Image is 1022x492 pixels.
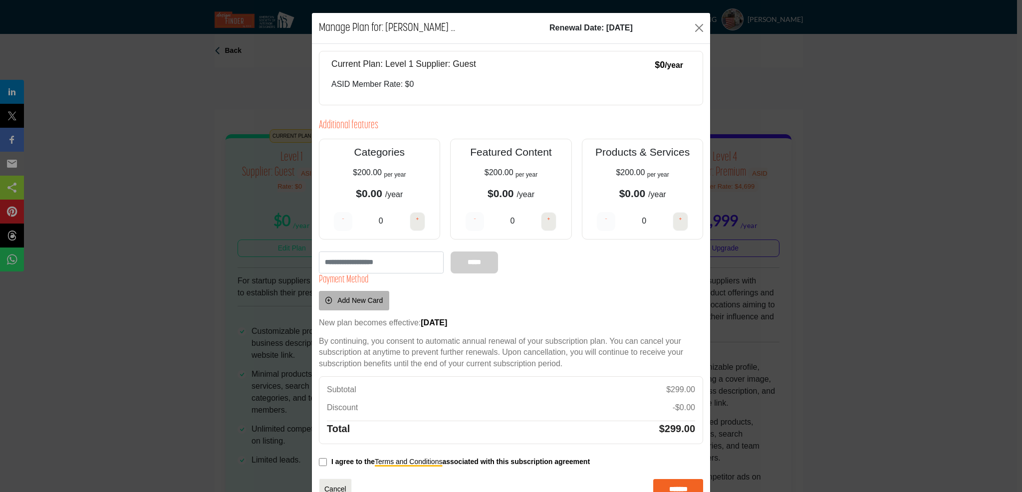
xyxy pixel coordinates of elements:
p: $299.00 [666,384,695,395]
span: $200.00 [485,168,513,177]
h4: Payment Method [319,273,703,286]
p: $0 [655,59,683,71]
span: /year [385,190,403,199]
h3: Additional features [319,117,378,134]
p: ASID Member Rate: $0 [331,78,691,90]
p: New plan becomes effective: [319,317,703,328]
strong: [DATE] [421,318,447,327]
span: /year [648,190,666,199]
p: -$0.00 [673,402,695,413]
b: Renewal Date: [DATE] [549,22,633,34]
sub: per year [515,171,537,178]
h5: $299.00 [659,421,695,436]
button: + [410,212,425,231]
button: + [673,212,688,231]
p: Products & Services [591,144,694,160]
h5: Current Plan: Level 1 Supplier: Guest [331,59,476,69]
p: 0 [379,215,383,227]
small: /year [665,61,683,69]
sub: per year [384,171,406,178]
b: $0.00 [619,188,646,199]
p: 0 [642,215,646,227]
a: Terms and Conditions [375,458,442,466]
p: 0 [511,215,515,227]
p: Discount [327,402,358,413]
p: Subtotal [327,384,356,395]
p: By continuing, you consent to automatic annual renewal of your subscription plan. You can cancel ... [319,336,703,369]
b: $0.00 [488,188,514,199]
span: $200.00 [353,168,382,177]
h4: + [416,214,419,226]
span: Add New Card [337,296,383,304]
p: Featured Content [460,144,562,160]
b: $0.00 [356,188,382,199]
h5: Total [327,421,350,436]
button: Add New Card [319,291,389,310]
button: + [541,212,556,231]
h4: + [679,214,682,226]
h1: Manage Plan for: [PERSON_NAME] ... [319,20,455,36]
h4: + [547,214,550,226]
p: Categories [328,144,431,160]
span: /year [516,190,534,199]
p: I agree to the associated with this subscription agreement [331,457,590,467]
span: $200.00 [616,168,645,177]
sub: per year [647,171,669,178]
button: Close [692,20,707,35]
